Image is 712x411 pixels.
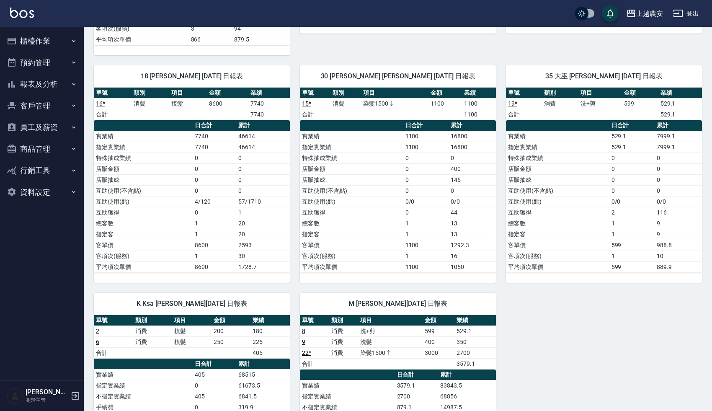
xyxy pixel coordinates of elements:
td: 405 [250,347,290,358]
table: a dense table [94,315,290,359]
td: 指定實業績 [94,142,193,153]
td: 529.1 [658,98,702,109]
td: 7999.1 [655,131,702,142]
td: 互助使用(不含點) [94,185,193,196]
table: a dense table [300,120,496,273]
td: 405 [193,369,236,380]
td: 0 [193,207,236,218]
td: 梳髮 [172,326,212,336]
td: 合計 [94,347,133,358]
td: 平均項次單價 [94,261,193,272]
th: 累計 [236,359,290,370]
td: 1 [403,229,449,240]
td: 1 [609,251,655,261]
td: 529.1 [609,142,655,153]
td: 6841.5 [236,391,290,402]
td: 消費 [133,336,173,347]
td: 1 [609,229,655,240]
td: 總客數 [300,218,403,229]
td: 消費 [329,347,359,358]
td: 3 [189,23,232,34]
td: 0 [236,153,290,163]
table: a dense table [94,120,290,273]
td: 0 [236,163,290,174]
td: 0 [193,174,236,185]
td: 消費 [132,98,169,109]
td: 0/0 [609,196,655,207]
button: 登出 [670,6,702,21]
td: 店販金額 [506,163,609,174]
th: 項目 [169,88,207,98]
td: 客單價 [94,240,193,251]
td: 平均項次單價 [300,261,403,272]
table: a dense table [506,120,702,273]
td: 1100 [403,240,449,251]
td: 599 [423,326,455,336]
button: 上越農安 [623,5,666,22]
td: 消費 [329,326,359,336]
td: 1 [403,218,449,229]
button: 資料設定 [3,181,80,203]
th: 業績 [250,315,290,326]
td: 3579.1 [454,358,496,369]
td: 店販抽成 [506,174,609,185]
td: 染髮1500↓ [361,98,428,109]
td: 實業績 [94,131,193,142]
td: 7740 [248,109,290,120]
th: 單號 [94,315,133,326]
th: 單號 [94,88,132,98]
td: 合計 [300,109,330,120]
td: 200 [212,326,251,336]
td: 13 [449,218,496,229]
td: 客項次(服務) [94,23,189,34]
td: 889.9 [655,261,702,272]
th: 業績 [454,315,496,326]
th: 項目 [578,88,622,98]
td: 599 [609,261,655,272]
td: 7740 [193,142,236,153]
td: 0 [449,153,496,163]
th: 金額 [622,88,658,98]
td: 互助獲得 [94,207,193,218]
td: 1050 [449,261,496,272]
td: 180 [250,326,290,336]
td: 145 [449,174,496,185]
td: 2593 [236,240,290,251]
td: 梳髮 [172,336,212,347]
td: 16800 [449,142,496,153]
img: Logo [10,8,34,18]
td: 1 [403,251,449,261]
td: 實業績 [300,131,403,142]
td: 16800 [449,131,496,142]
button: save [602,5,619,22]
td: 平均項次單價 [506,261,609,272]
td: 店販金額 [300,163,403,174]
th: 業績 [462,88,496,98]
td: 1 [193,218,236,229]
th: 日合計 [193,359,236,370]
td: 實業績 [506,131,609,142]
th: 類別 [329,315,359,326]
td: 57/1710 [236,196,290,207]
td: 1728.7 [236,261,290,272]
th: 金額 [428,88,462,98]
td: 116 [655,207,702,218]
td: 61673.5 [236,380,290,391]
button: 員工及薪資 [3,116,80,138]
th: 金額 [207,88,248,98]
td: 0 [193,380,236,391]
button: 櫃檯作業 [3,30,80,52]
td: 0 [449,185,496,196]
th: 日合計 [403,120,449,131]
td: 合計 [94,109,132,120]
td: 總客數 [94,218,193,229]
th: 累計 [655,120,702,131]
td: 指定實業績 [94,380,193,391]
table: a dense table [506,88,702,120]
td: 250 [212,336,251,347]
div: 上越農安 [636,8,663,19]
td: 599 [622,98,658,109]
td: 405 [193,391,236,402]
td: 指定客 [506,229,609,240]
th: 日合計 [609,120,655,131]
